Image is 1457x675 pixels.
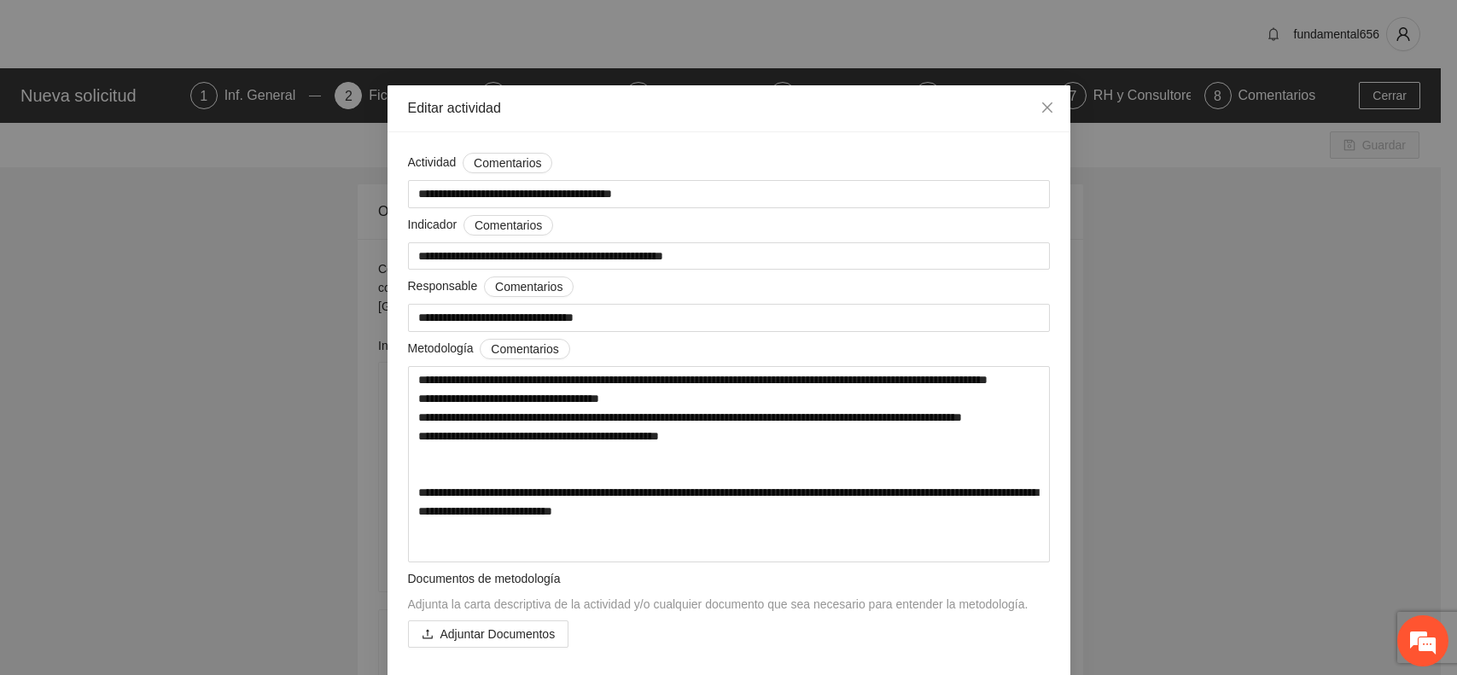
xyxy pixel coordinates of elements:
[491,340,558,358] span: Comentarios
[1024,85,1070,131] button: Close
[408,620,569,648] button: uploadAdjuntar Documentos
[474,154,541,172] span: Comentarios
[408,153,553,173] span: Actividad
[408,276,574,297] span: Responsable
[463,153,552,173] button: Actividad
[475,216,542,235] span: Comentarios
[408,339,570,359] span: Metodología
[463,215,553,236] button: Indicador
[408,215,554,236] span: Indicador
[480,339,569,359] button: Metodología
[1040,101,1054,114] span: close
[422,628,434,642] span: upload
[495,277,562,296] span: Comentarios
[408,99,1050,118] div: Editar actividad
[408,597,1029,611] span: Adjunta la carta descriptiva de la actividad y/o cualquier documento que sea necesario para enten...
[408,627,569,641] span: uploadAdjuntar Documentos
[440,625,556,643] span: Adjuntar Documentos
[484,276,574,297] button: Responsable
[408,572,561,585] span: Documentos de metodología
